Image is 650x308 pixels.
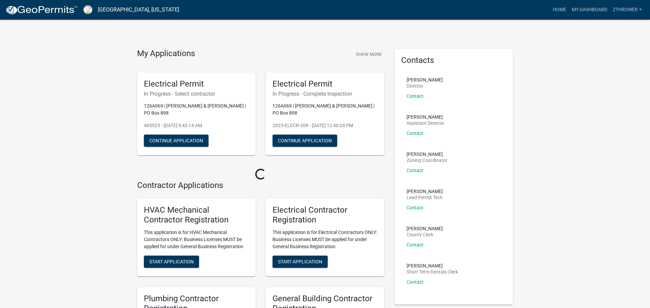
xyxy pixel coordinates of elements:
p: County Clerk [407,232,443,237]
p: Director [407,84,443,88]
button: Start Application [144,256,199,268]
p: 2025-ELECR-209 - [DATE] 12:40:24 PM [273,122,377,129]
a: [GEOGRAPHIC_DATA], [US_STATE] [98,4,179,16]
p: 126A069 | [PERSON_NAME] & [PERSON_NAME] | PO Box 898 [144,102,249,117]
p: Lead Permit Tech [407,195,443,200]
span: Start Application [278,259,322,264]
p: Short Term Rentals Clerk [407,269,458,274]
a: Contact [407,242,424,247]
h4: Contractor Applications [137,181,384,190]
p: This application is for Electrical Contractors ONLY: Business Licenses MUST be applied for under ... [273,229,377,250]
a: Contact [407,168,424,173]
img: Putnam County, Georgia [83,5,92,14]
h5: Electrical Contractor Registration [273,205,377,225]
button: Show More [353,49,384,60]
button: Continue Application [144,135,209,147]
a: Contact [407,131,424,136]
h6: In Progress - Select contractor [144,91,249,97]
h6: In Progress - Complete Inspection [273,91,377,97]
button: Continue Application [273,135,337,147]
p: 465923 - [DATE] 9:43:14 AM [144,122,249,129]
p: 126A069 | [PERSON_NAME] & [PERSON_NAME] | PO Box 898 [273,102,377,117]
a: My Dashboard [569,3,610,16]
span: Start Application [149,259,194,264]
p: [PERSON_NAME] [407,226,443,231]
h5: Contacts [401,55,506,65]
p: Zoning Coordinator [407,158,448,163]
p: [PERSON_NAME] [407,189,443,194]
h4: My Applications [137,49,195,59]
h5: HVAC Mechanical Contractor Registration [144,205,249,225]
p: [PERSON_NAME] [407,152,448,157]
p: Assistant Director [407,121,444,125]
h5: Electrical Permit [273,79,377,89]
p: [PERSON_NAME] [407,263,458,268]
a: Zthrower [610,3,645,16]
p: [PERSON_NAME] [407,115,444,119]
p: This application is for HVAC Mechanical Contractors ONLY: Business Licenses MUST be applied for u... [144,229,249,250]
a: Contact [407,279,424,285]
button: Start Application [273,256,328,268]
p: [PERSON_NAME] [407,77,443,82]
a: Home [550,3,569,16]
a: Contact [407,93,424,99]
a: Contact [407,205,424,210]
h5: Electrical Permit [144,79,249,89]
